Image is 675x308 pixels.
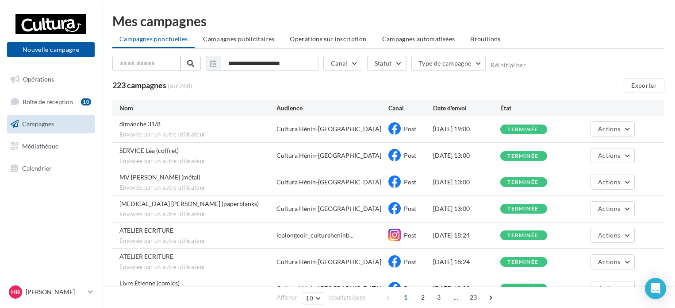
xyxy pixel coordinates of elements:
span: HB [11,288,20,296]
a: Boîte de réception10 [5,92,96,111]
a: Médiathèque [5,137,96,156]
div: [DATE] 18:24 [433,231,500,240]
span: ... [449,290,463,304]
span: Campagnes [22,120,54,128]
div: [DATE] 13:00 [433,178,500,187]
span: Envoyée par un autre utilisateur [119,211,276,218]
a: Campagnes [5,115,96,133]
span: 2 [416,290,430,304]
span: Actions [598,178,620,186]
div: Cultura Hénin-[GEOGRAPHIC_DATA] [276,151,381,160]
span: ATELIER ECRITURE [119,253,173,260]
span: SERVICE Léa (coffret) [119,147,179,154]
span: MV Nico (métal) [119,173,200,181]
span: Actions [598,285,620,292]
button: 10 [302,292,324,304]
div: État [500,104,568,113]
div: terminée [507,259,538,265]
span: résultats/page [329,293,366,302]
button: Actions [591,254,635,269]
span: 223 campagnes [112,80,166,90]
span: Médiathèque [22,142,58,150]
span: Opérations [23,75,54,83]
div: Cultura Hénin-[GEOGRAPHIC_DATA] [276,125,381,133]
div: Open Intercom Messenger [645,278,666,299]
div: [DATE] 19:00 [433,125,500,133]
span: Post [404,152,416,159]
span: Actions [598,125,620,133]
div: terminée [507,206,538,212]
div: terminée [507,286,538,292]
span: Envoyée par un autre utilisateur [119,184,276,192]
div: [DATE] 18:24 [433,257,500,266]
span: Boîte de réception [23,97,73,105]
div: Nom [119,104,276,113]
button: Canal [323,56,362,71]
div: [DATE] 13:00 [433,204,500,213]
button: Réinitialiser [491,62,526,69]
span: ATELIER ECRITURE [119,226,173,234]
span: Envoyée par un autre utilisateur [119,131,276,139]
span: Brouillons [470,35,501,43]
span: (sur 268) [168,82,192,90]
div: Audience [276,104,388,113]
button: Actions [591,148,635,163]
span: Afficher [277,293,297,302]
span: Post [404,258,416,265]
span: Actions [598,231,620,239]
span: Post [404,125,416,133]
a: Calendrier [5,159,96,178]
p: [PERSON_NAME] [26,288,84,296]
button: Nouvelle campagne [7,42,95,57]
span: Post [404,231,416,239]
div: Date d'envoi [433,104,500,113]
span: 1 [399,290,413,304]
div: Canal [388,104,433,113]
div: Mes campagnes [112,14,664,27]
div: terminée [507,127,538,133]
span: Envoyée par un autre utilisateur [119,237,276,245]
span: Operations sur inscription [290,35,366,43]
button: Actions [591,228,635,243]
span: Livre Étienne (comics) [119,279,180,287]
span: 10 [306,295,313,302]
span: Actions [598,152,620,159]
div: terminée [507,179,538,185]
span: Campagnes automatisées [382,35,455,43]
button: Actions [591,281,635,296]
span: Post [404,178,416,186]
div: 10 [81,98,91,105]
div: Cultura Hénin-[GEOGRAPHIC_DATA] [276,257,381,266]
button: Actions [591,121,635,136]
span: 23 [466,290,481,304]
div: Cultura Hénin-[GEOGRAPHIC_DATA] [276,284,381,293]
a: Opérations [5,70,96,89]
div: terminée [507,233,538,238]
span: dimanche 31/8 [119,120,161,128]
span: Campagnes publicitaires [203,35,274,43]
button: Actions [591,175,635,190]
span: Envoyée par un autre utilisateur [119,263,276,271]
span: Actions [598,205,620,212]
button: Type de campagne [411,56,486,71]
span: Post [404,285,416,292]
span: Actions [598,258,620,265]
div: terminée [507,153,538,159]
span: leplongeoir_culturaheninb... [276,231,353,240]
div: Cultura Hénin-[GEOGRAPHIC_DATA] [276,204,381,213]
button: Statut [367,56,407,71]
div: [DATE] 13:00 [433,151,500,160]
div: [DATE] 13:00 [433,284,500,293]
span: 3 [432,290,446,304]
span: Calendrier [22,164,52,172]
span: Post [404,205,416,212]
button: Exporter [624,78,664,93]
button: Actions [591,201,635,216]
a: HB [PERSON_NAME] [7,284,95,300]
div: Cultura Hénin-[GEOGRAPHIC_DATA] [276,178,381,187]
span: PCE Cindy (paperblanks) [119,200,259,207]
span: Envoyée par un autre utilisateur [119,157,276,165]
